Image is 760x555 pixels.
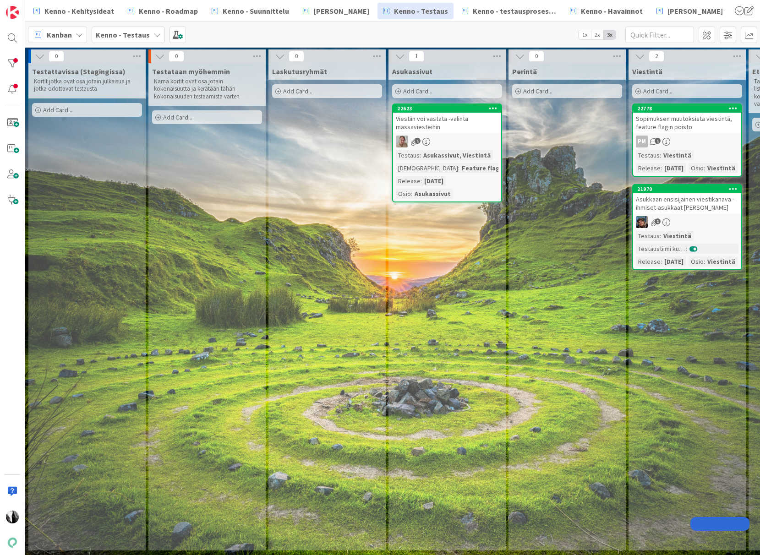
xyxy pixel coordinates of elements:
[661,231,694,241] div: Viestintä
[139,5,198,16] span: Kenno - Roadmap
[636,163,661,173] div: Release
[152,67,230,76] span: Testataan myöhemmin
[169,51,184,62] span: 0
[637,105,741,112] div: 22778
[633,185,741,213] div: 21970Asukkaan ensisijainen viestikanava - ihmiset-asukkaat [PERSON_NAME]
[154,78,260,100] p: Nämä kortit ovat osa jotain kokonaisuutta ja kerätään tähän kokonaisuuden testaamista varten
[636,231,660,241] div: Testaus
[49,51,64,62] span: 0
[297,3,375,19] a: [PERSON_NAME]
[459,163,509,173] div: Feature flag,...
[32,67,126,76] span: Testattavissa (Stagingissa)
[458,163,459,173] span: :
[633,185,741,193] div: 21970
[396,150,420,160] div: Testaus
[421,150,493,160] div: Asukassivut, Viestintä
[392,67,432,76] span: Asukassivut
[512,67,537,76] span: Perintä
[579,30,591,39] span: 1x
[397,105,501,112] div: 22623
[632,67,662,76] span: Viestintä
[705,256,738,267] div: Viestintä
[661,150,694,160] div: Viestintä
[392,103,502,202] a: 22623Viestiin voi vastata -valinta massaviesteihinSLTestaus:Asukassivut, Viestintä[DEMOGRAPHIC_DA...
[632,184,742,270] a: 21970Asukkaan ensisijainen viestikanava - ihmiset-asukkaat [PERSON_NAME]PPTestaus:ViestintäTestau...
[377,3,454,19] a: Kenno - Testaus
[633,104,741,133] div: 22778Sopimuksen muutoksista viestintä, feature flagin poisto
[633,136,741,147] div: PM
[529,51,544,62] span: 0
[393,104,501,113] div: 22623
[421,176,422,186] span: :
[633,113,741,133] div: Sopimuksen muutoksista viestintä, feature flagin poisto
[163,113,192,121] span: Add Card...
[633,216,741,228] div: PP
[660,231,661,241] span: :
[705,163,738,173] div: Viestintä
[643,87,673,95] span: Add Card...
[6,536,19,549] img: avatar
[403,87,432,95] span: Add Card...
[649,51,664,62] span: 2
[636,150,660,160] div: Testaus
[6,6,19,19] img: Visit kanbanzone.com
[206,3,295,19] a: Kenno - Suunnittelu
[636,256,661,267] div: Release
[636,216,648,228] img: PP
[28,3,120,19] a: Kenno - Kehitysideat
[689,256,704,267] div: Osio
[412,189,453,199] div: Asukassivut
[661,163,662,173] span: :
[637,186,741,192] div: 21970
[651,3,728,19] a: [PERSON_NAME]
[625,27,694,43] input: Quick Filter...
[283,87,312,95] span: Add Card...
[661,256,662,267] span: :
[396,176,421,186] div: Release
[633,193,741,213] div: Asukkaan ensisijainen viestikanava - ihmiset-asukkaat [PERSON_NAME]
[591,30,603,39] span: 2x
[636,136,648,147] div: PM
[422,176,446,186] div: [DATE]
[396,189,411,199] div: Osio
[420,150,421,160] span: :
[44,5,114,16] span: Kenno - Kehitysideat
[411,189,412,199] span: :
[667,5,723,16] span: [PERSON_NAME]
[632,103,742,177] a: 22778Sopimuksen muutoksista viestintä, feature flagin poistoPMTestaus:ViestintäRelease:[DATE]Osio...
[393,104,501,133] div: 22623Viestiin voi vastata -valinta massaviesteihin
[122,3,203,19] a: Kenno - Roadmap
[686,244,687,254] span: :
[409,51,424,62] span: 1
[393,113,501,133] div: Viestiin voi vastata -valinta massaviesteihin
[655,218,661,224] span: 1
[47,29,72,40] span: Kanban
[43,106,72,114] span: Add Card...
[660,150,661,160] span: :
[662,163,686,173] div: [DATE]
[523,87,552,95] span: Add Card...
[662,256,686,267] div: [DATE]
[394,5,448,16] span: Kenno - Testaus
[456,3,562,19] a: Kenno - testausprosessi/Featureflagit
[704,163,705,173] span: :
[415,138,421,144] span: 1
[473,5,556,16] span: Kenno - testausprosessi/Featureflagit
[272,67,327,76] span: Laskutusryhmät
[633,104,741,113] div: 22778
[6,511,19,523] img: KV
[581,5,643,16] span: Kenno - Havainnot
[636,244,686,254] div: Testaustiimi kurkkaa
[396,163,458,173] div: [DEMOGRAPHIC_DATA]
[704,256,705,267] span: :
[396,136,408,147] img: SL
[655,138,661,144] span: 1
[314,5,369,16] span: [PERSON_NAME]
[289,51,304,62] span: 0
[96,30,150,39] b: Kenno - Testaus
[34,78,140,93] p: Kortit jotka ovat osa jotain julkaisua ja jotka odottavat testausta
[689,163,704,173] div: Osio
[223,5,289,16] span: Kenno - Suunnittelu
[603,30,616,39] span: 3x
[564,3,648,19] a: Kenno - Havainnot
